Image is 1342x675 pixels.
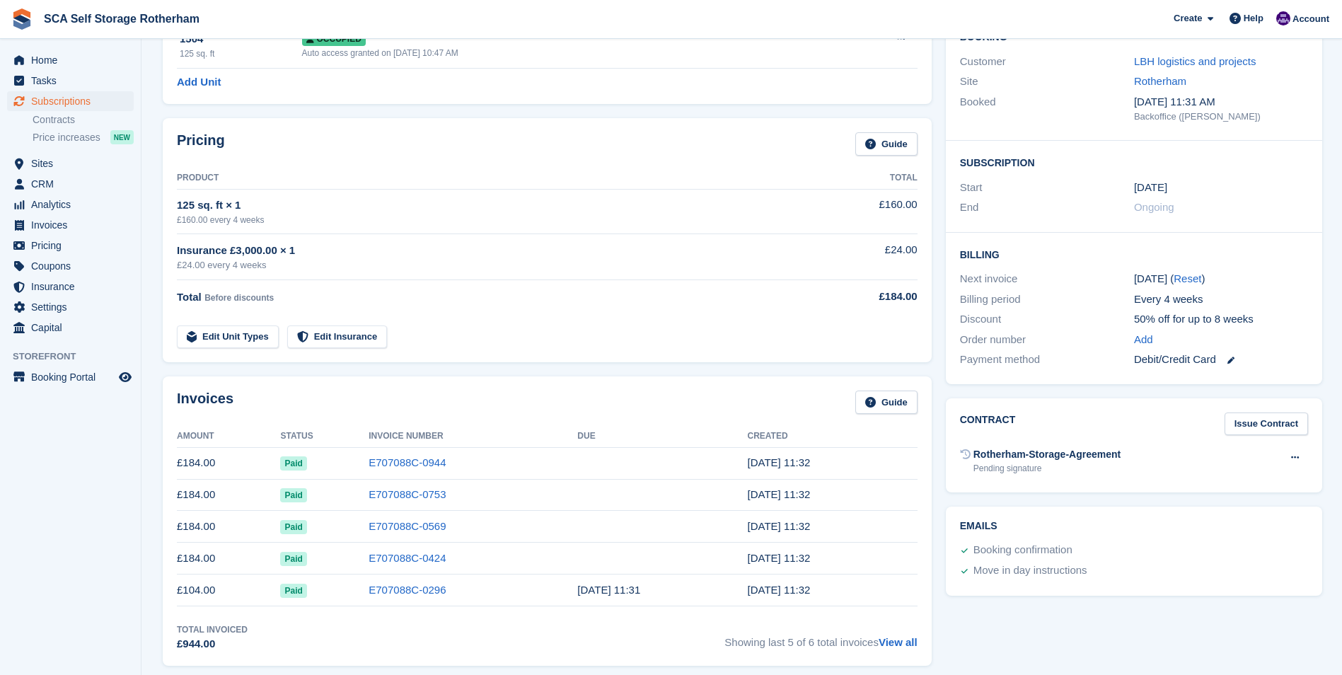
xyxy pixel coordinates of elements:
a: E707088C-0424 [369,552,446,564]
a: Issue Contract [1225,412,1308,436]
span: Account [1292,12,1329,26]
a: menu [7,215,134,235]
div: Move in day instructions [973,562,1087,579]
img: Kelly Neesham [1276,11,1290,25]
th: Invoice Number [369,425,577,448]
div: Site [960,74,1134,90]
time: 2025-07-09 10:32:09 UTC [748,520,811,532]
a: menu [7,297,134,317]
h2: Pricing [177,132,225,156]
span: Paid [280,520,306,534]
th: Created [748,425,918,448]
div: End [960,200,1134,216]
a: Preview store [117,369,134,386]
a: E707088C-0296 [369,584,446,596]
div: Order number [960,332,1134,348]
span: Paid [280,552,306,566]
div: NEW [110,130,134,144]
span: Capital [31,318,116,337]
a: E707088C-0569 [369,520,446,532]
span: Settings [31,297,116,317]
span: Subscriptions [31,91,116,111]
div: Billing period [960,292,1134,308]
div: Every 4 weeks [1134,292,1308,308]
a: menu [7,367,134,387]
div: Insurance £3,000.00 × 1 [177,243,803,259]
td: £184.00 [177,479,280,511]
span: Storefront [13,350,141,364]
a: menu [7,256,134,276]
div: £944.00 [177,636,248,652]
span: Analytics [31,195,116,214]
span: Pricing [31,236,116,255]
div: £160.00 every 4 weeks [177,214,803,226]
span: Paid [280,456,306,471]
h2: Emails [960,521,1308,532]
a: Add Unit [177,74,221,91]
span: Total [177,291,202,303]
span: Ongoing [1134,201,1174,213]
div: Auto access granted on [DATE] 10:47 AM [302,47,820,59]
a: Edit Unit Types [177,325,279,349]
span: Home [31,50,116,70]
div: £24.00 every 4 weeks [177,258,803,272]
div: Debit/Credit Card [1134,352,1308,368]
a: Edit Insurance [287,325,388,349]
span: Create [1174,11,1202,25]
span: Paid [280,584,306,598]
div: Rotherham-Storage-Agreement [973,447,1121,462]
div: [DATE] ( ) [1134,271,1308,287]
div: Next invoice [960,271,1134,287]
time: 2025-04-16 00:00:00 UTC [1134,180,1167,196]
a: Reset [1174,272,1201,284]
a: SCA Self Storage Rotherham [38,7,205,30]
span: Insurance [31,277,116,296]
a: menu [7,174,134,194]
h2: Contract [960,412,1016,436]
a: E707088C-0944 [369,456,446,468]
th: Product [177,167,803,190]
div: Start [960,180,1134,196]
time: 2025-09-03 10:32:37 UTC [748,456,811,468]
time: 2025-05-14 10:32:39 UTC [748,584,811,596]
a: Price increases NEW [33,129,134,145]
td: £184.00 [177,543,280,575]
time: 2025-06-11 10:32:08 UTC [748,552,811,564]
th: Amount [177,425,280,448]
span: Showing last 5 of 6 total invoices [724,623,917,652]
a: Contracts [33,113,134,127]
td: £24.00 [803,234,918,280]
div: Booked [960,94,1134,124]
div: Payment method [960,352,1134,368]
a: menu [7,277,134,296]
div: 1504 [180,31,302,47]
td: £184.00 [177,511,280,543]
a: menu [7,195,134,214]
h2: Invoices [177,391,233,414]
img: stora-icon-8386f47178a22dfd0bd8f6a31ec36ba5ce8667c1dd55bd0f319d3a0aa187defe.svg [11,8,33,30]
a: Rotherham [1134,75,1186,87]
div: Discount [960,311,1134,328]
span: Tasks [31,71,116,91]
h2: Subscription [960,155,1308,169]
a: Add [1134,332,1153,348]
span: CRM [31,174,116,194]
th: Total [803,167,918,190]
a: menu [7,71,134,91]
td: £160.00 [803,189,918,233]
div: [DATE] 11:31 AM [1134,94,1308,110]
time: 2025-05-15 10:31:43 UTC [577,584,640,596]
div: 125 sq. ft × 1 [177,197,803,214]
a: E707088C-0753 [369,488,446,500]
td: £104.00 [177,575,280,606]
div: 125 sq. ft [180,47,302,60]
div: Backoffice ([PERSON_NAME]) [1134,110,1308,124]
a: menu [7,91,134,111]
div: Total Invoiced [177,623,248,636]
th: Status [280,425,369,448]
span: Help [1244,11,1263,25]
span: Sites [31,154,116,173]
time: 2025-08-06 10:32:06 UTC [748,488,811,500]
td: £184.00 [177,447,280,479]
span: Booking Portal [31,367,116,387]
